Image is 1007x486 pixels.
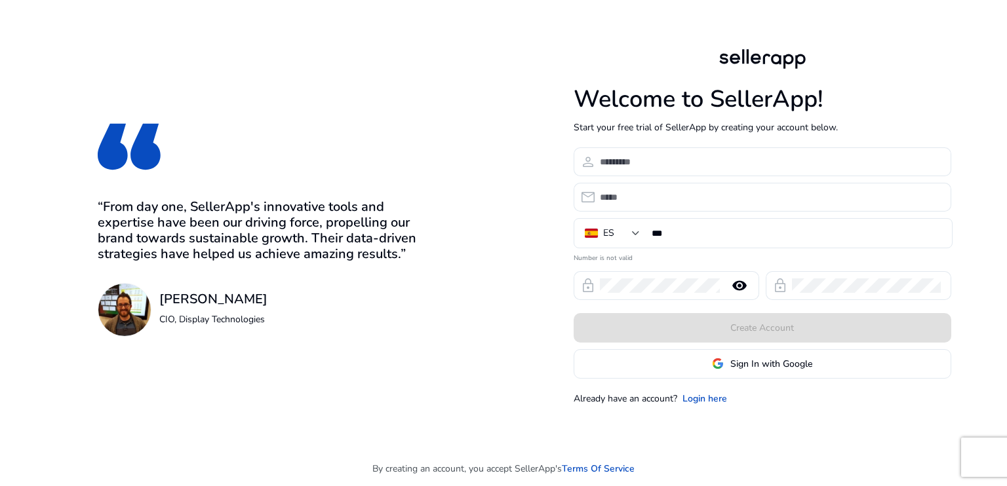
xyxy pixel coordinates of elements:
[580,278,596,293] span: lock
[580,154,596,170] span: person
[580,189,596,205] span: email
[682,392,727,405] a: Login here
[712,358,724,369] img: google-logo.svg
[98,199,433,262] h3: “From day one, SellerApp's innovative tools and expertise have been our driving force, propelling...
[574,85,951,113] h1: Welcome to SellerApp!
[159,291,267,307] h3: [PERSON_NAME]
[574,349,951,379] button: Sign In with Google
[159,312,267,326] p: CIO, Display Technologies
[574,250,951,263] mat-error: Number is not valid
[724,278,755,293] mat-icon: remove_red_eye
[562,462,635,476] a: Terms Of Service
[772,278,788,293] span: lock
[574,392,677,405] p: Already have an account?
[603,226,614,240] div: ES
[574,121,951,134] p: Start your free trial of SellerApp by creating your account below.
[730,357,812,371] span: Sign In with Google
